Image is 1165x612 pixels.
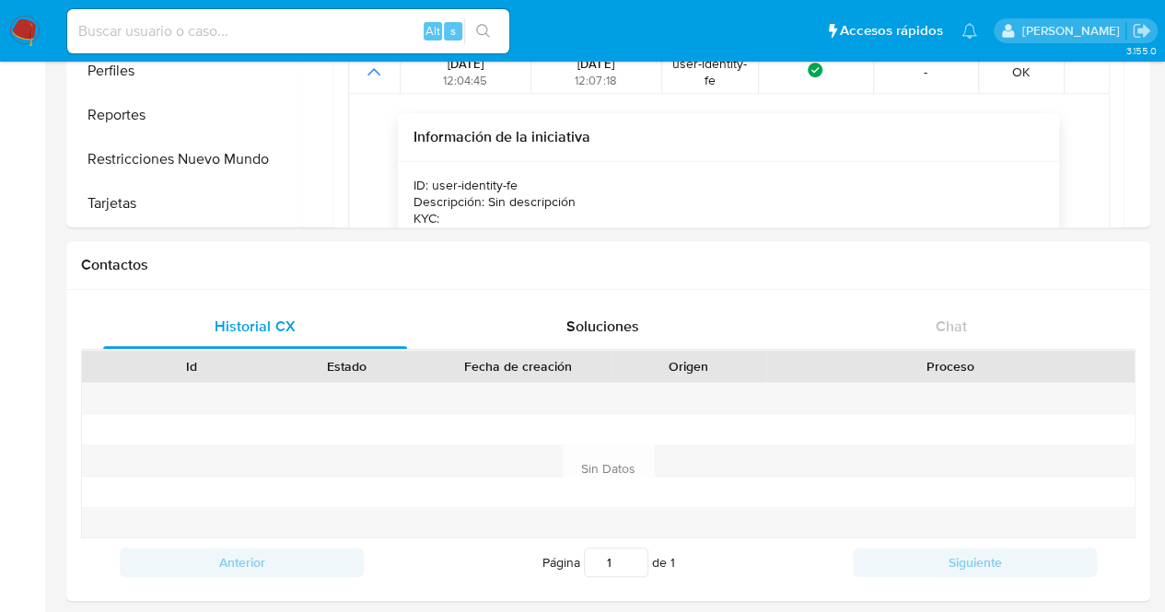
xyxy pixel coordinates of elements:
[779,357,1122,375] div: Proceso
[282,357,411,375] div: Estado
[840,21,943,40] span: Accesos rápidos
[1125,43,1156,58] span: 3.155.0
[71,49,301,93] button: Perfiles
[542,548,675,577] span: Página de
[1132,21,1151,40] a: Salir
[437,357,598,375] div: Fecha de creación
[71,181,301,225] button: Tarjetas
[1021,22,1125,40] p: martin.franco@mercadolibre.com
[67,19,509,43] input: Buscar usuario o caso...
[961,23,977,39] a: Notificaciones
[71,137,301,181] button: Restricciones Nuevo Mundo
[215,316,295,337] span: Historial CX
[425,22,440,40] span: Alt
[623,357,752,375] div: Origen
[464,18,502,44] button: search-icon
[670,553,675,572] span: 1
[127,357,256,375] div: Id
[71,93,301,137] button: Reportes
[120,548,364,577] button: Anterior
[81,256,1136,274] h1: Contactos
[853,548,1097,577] button: Siguiente
[566,316,639,337] span: Soluciones
[936,316,967,337] span: Chat
[450,22,456,40] span: s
